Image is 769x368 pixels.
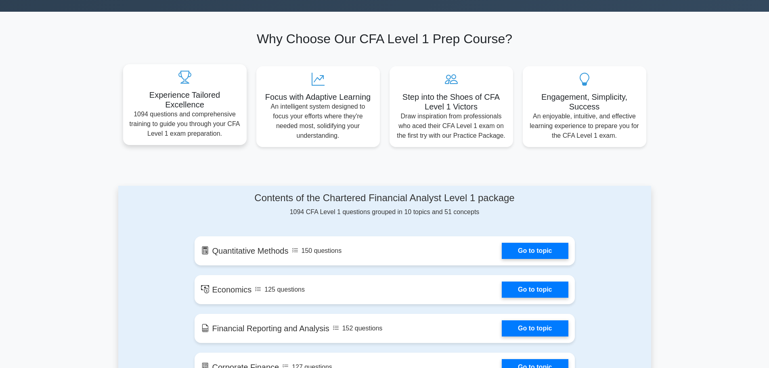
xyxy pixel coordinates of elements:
[502,320,568,336] a: Go to topic
[130,109,240,139] p: 1094 questions and comprehensive training to guide you through your CFA Level 1 exam preparation.
[502,243,568,259] a: Go to topic
[263,92,373,102] h5: Focus with Adaptive Learning
[123,31,646,46] h2: Why Choose Our CFA Level 1 Prep Course?
[263,102,373,141] p: An intelligent system designed to focus your efforts where they're needed most, solidifying your ...
[502,282,568,298] a: Go to topic
[130,90,240,109] h5: Experience Tailored Excellence
[529,92,640,111] h5: Engagement, Simplicity, Success
[396,111,507,141] p: Draw inspiration from professionals who aced their CFA Level 1 exam on the first try with our Pra...
[195,192,575,217] div: 1094 CFA Level 1 questions grouped in 10 topics and 51 concepts
[396,92,507,111] h5: Step into the Shoes of CFA Level 1 Victors
[529,111,640,141] p: An enjoyable, intuitive, and effective learning experience to prepare you for the CFA Level 1 exam.
[195,192,575,204] h4: Contents of the Chartered Financial Analyst Level 1 package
